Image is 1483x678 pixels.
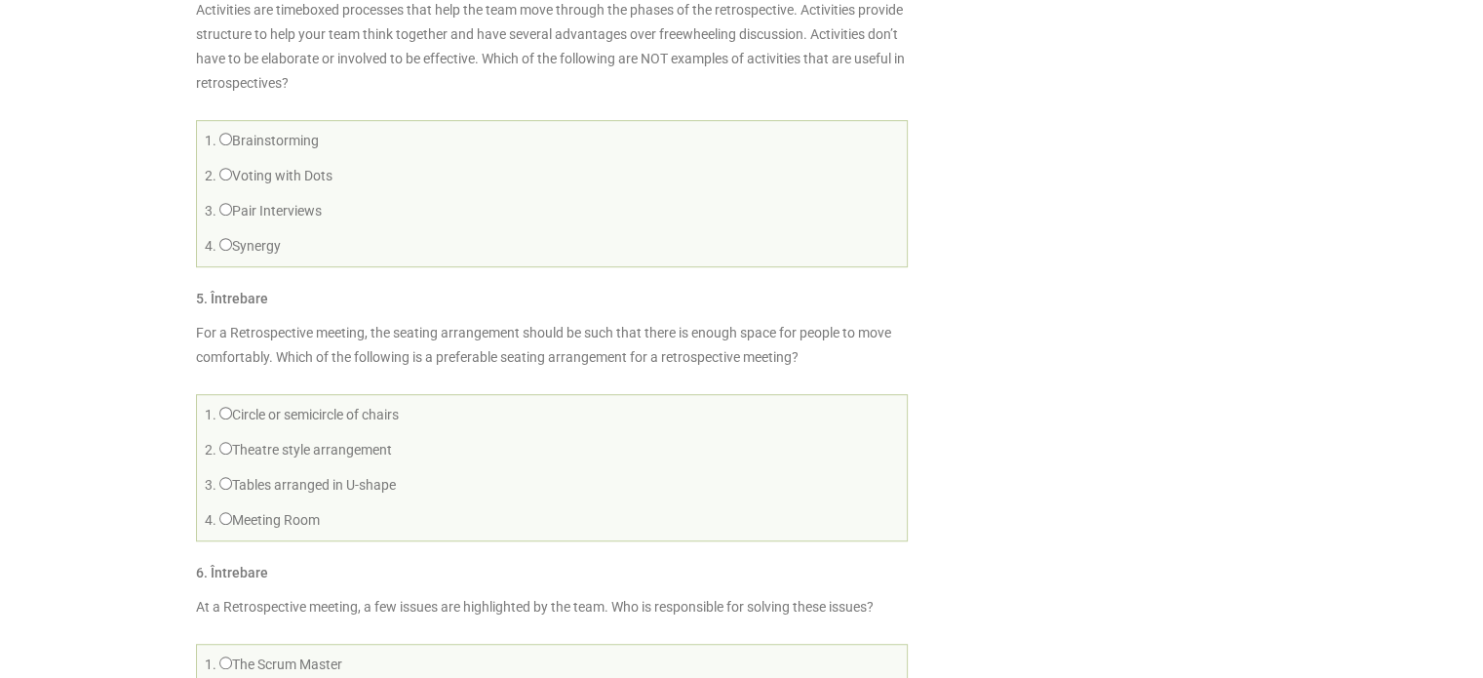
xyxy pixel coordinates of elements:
[219,512,320,528] label: Meeting Room
[219,442,232,455] input: Theatre style arrangement
[205,477,216,493] span: 3.
[219,168,332,183] label: Voting with Dots
[219,442,392,458] label: Theatre style arrangement
[196,595,908,619] p: At a Retrospective meeting, a few issues are highlighted by the team. Who is responsible for solv...
[219,657,232,669] input: The Scrum Master
[196,321,908,370] p: For a Retrospective meeting, the seating arrangement should be such that there is enough space fo...
[196,291,204,306] span: 5
[205,168,216,183] span: 2.
[219,168,232,180] input: Voting with Dots
[219,477,232,490] input: Tables arranged in U-shape
[205,407,216,422] span: 1.
[196,292,268,306] h5: . Întrebare
[219,203,232,216] input: Pair Interviews
[219,133,232,145] input: Brainstorming
[219,477,396,493] label: Tables arranged in U-shape
[205,203,216,219] span: 3.
[205,442,216,458] span: 2.
[219,407,399,422] label: Circle or semicircle of chairs
[219,203,322,219] label: Pair Interviews
[219,133,319,148] label: Brainstorming
[196,566,268,580] h5: . Întrebare
[219,238,232,251] input: Synergy
[219,512,232,525] input: Meeting Room
[219,657,342,672] label: The Scrum Master
[205,512,216,528] span: 4.
[205,133,216,148] span: 1.
[205,657,216,672] span: 1.
[219,238,281,254] label: Synergy
[205,238,216,254] span: 4.
[196,565,204,580] span: 6
[219,407,232,419] input: Circle or semicircle of chairs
